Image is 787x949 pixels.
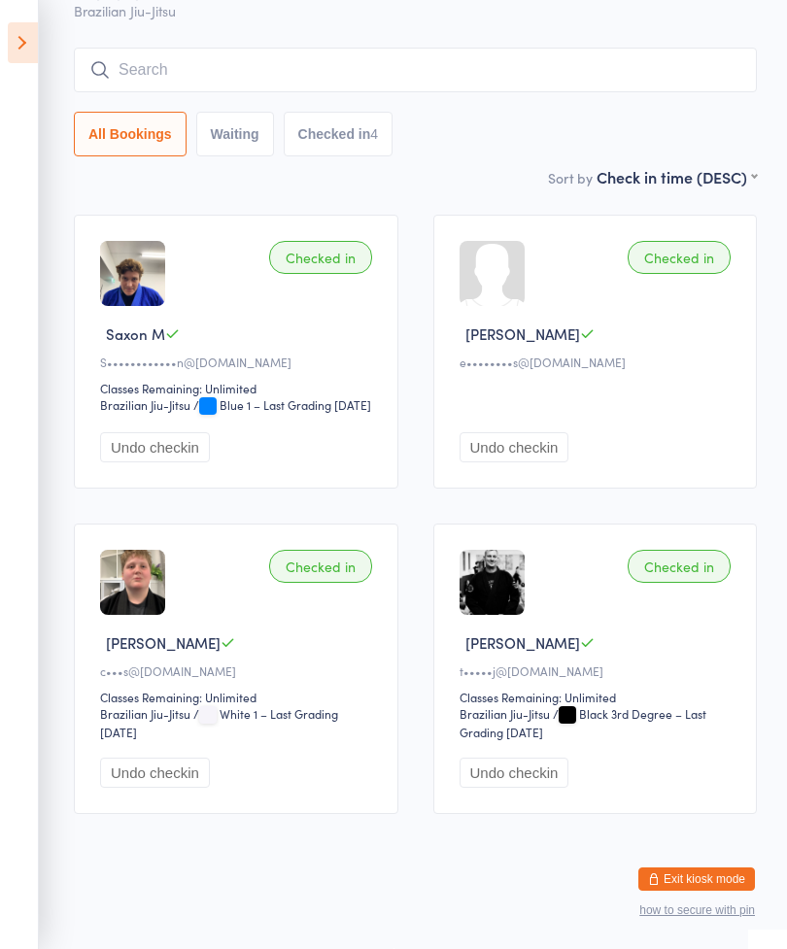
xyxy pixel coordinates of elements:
[465,323,580,344] span: [PERSON_NAME]
[638,867,755,891] button: Exit kiosk mode
[597,166,757,187] div: Check in time (DESC)
[628,241,731,274] div: Checked in
[74,112,187,156] button: All Bookings
[193,396,371,413] span: / Blue 1 – Last Grading [DATE]
[465,632,580,653] span: [PERSON_NAME]
[100,241,165,306] img: image1724660028.png
[460,705,550,722] div: Brazilian Jiu-Jitsu
[269,241,372,274] div: Checked in
[100,662,378,679] div: c•••s@[DOMAIN_NAME]
[100,705,190,722] div: Brazilian Jiu-Jitsu
[460,432,569,462] button: Undo checkin
[269,550,372,583] div: Checked in
[460,758,569,788] button: Undo checkin
[460,662,737,679] div: t•••••j@[DOMAIN_NAME]
[548,168,593,187] label: Sort by
[74,48,757,92] input: Search
[370,126,378,142] div: 4
[106,632,221,653] span: [PERSON_NAME]
[460,354,737,370] div: e••••••••s@[DOMAIN_NAME]
[100,396,190,413] div: Brazilian Jiu-Jitsu
[460,689,737,705] div: Classes Remaining: Unlimited
[284,112,393,156] button: Checked in4
[460,550,525,615] img: image1724461742.png
[100,354,378,370] div: S••••••••••••n@[DOMAIN_NAME]
[74,1,757,20] span: Brazilian Jiu-Jitsu
[460,705,706,740] span: / Black 3rd Degree – Last Grading [DATE]
[100,689,378,705] div: Classes Remaining: Unlimited
[100,432,210,462] button: Undo checkin
[628,550,731,583] div: Checked in
[100,380,378,396] div: Classes Remaining: Unlimited
[639,903,755,917] button: how to secure with pin
[196,112,274,156] button: Waiting
[100,550,165,615] img: image1738138658.png
[100,758,210,788] button: Undo checkin
[106,323,165,344] span: Saxon M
